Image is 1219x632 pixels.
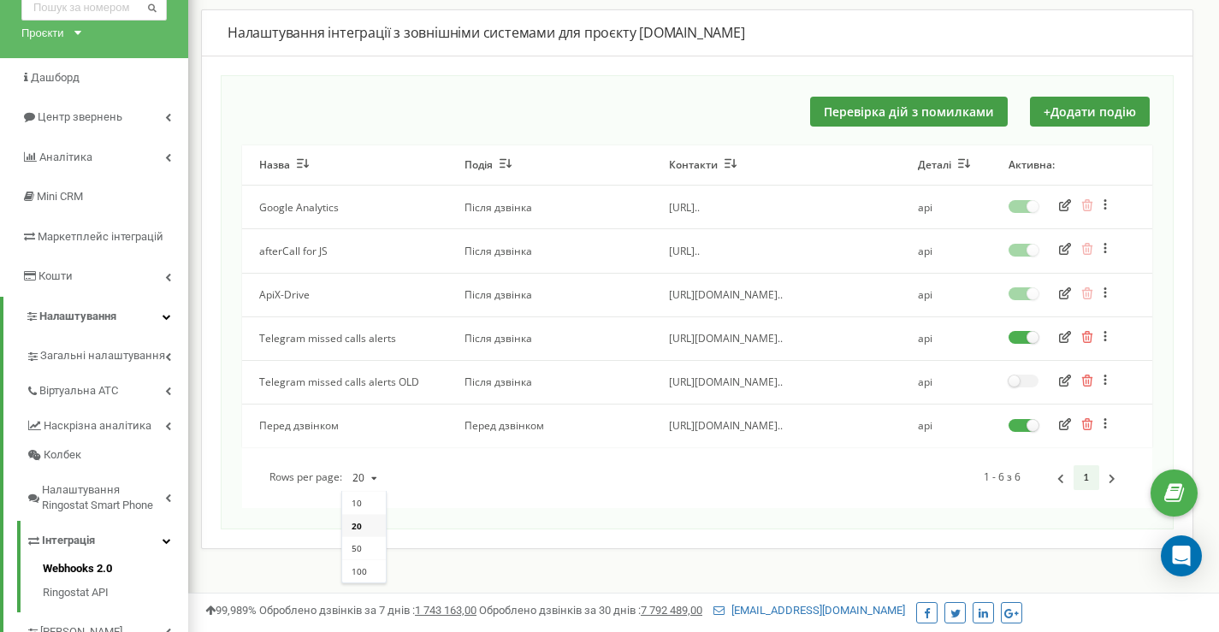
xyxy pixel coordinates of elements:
span: 50 [352,542,362,554]
td: Після дзвінка [447,186,652,229]
button: Деталі [918,158,970,172]
span: Mini CRM [37,190,83,203]
span: Налаштування Ringostat Smart Phone [42,482,165,514]
td: api [901,229,991,273]
a: 1 [1074,465,1099,490]
div: Налаштування інтеграції з зовнішніми системами для проєкту [DOMAIN_NAME] [228,23,1167,43]
a: Ringostat API [43,581,188,601]
span: [URL][DOMAIN_NAME].. [669,287,783,302]
div: Rows per page: [269,464,386,491]
td: api [901,273,991,316]
span: Кошти [38,269,73,282]
span: Оброблено дзвінків за 30 днів : [479,604,702,617]
td: Після дзвінка [447,316,652,360]
td: Після дзвінка [447,229,652,273]
div: Open Intercom Messenger [1161,535,1202,576]
a: Колбек [26,440,188,470]
a: Віртуальна АТС [26,371,188,406]
a: Інтеграція [26,521,188,556]
span: [URL][DOMAIN_NAME].. [669,375,783,389]
div: 20 [352,473,364,483]
td: api [901,316,991,360]
span: Інтеграція [42,533,95,549]
a: Загальні налаштування [26,336,188,371]
span: Маркетплейс інтеграцій [38,230,163,243]
td: Telegram missed calls alerts OLD [242,360,447,404]
u: 1 743 163,00 [415,604,476,617]
td: api [901,404,991,447]
span: 20 [352,519,362,531]
td: Telegram missed calls alerts [242,316,447,360]
td: Перед дзвінком [447,404,652,447]
span: Віртуальна АТС [39,383,118,399]
a: [EMAIL_ADDRESS][DOMAIN_NAME] [713,604,905,617]
td: Після дзвінка [447,273,652,316]
a: Налаштування [3,297,188,337]
td: ApiX-Drive [242,273,447,316]
span: Центр звернень [38,110,122,123]
span: Аналiтика [39,151,92,163]
span: [URL][DOMAIN_NAME].. [669,418,783,433]
div: Проєкти [21,25,64,41]
u: 7 792 489,00 [641,604,702,617]
a: Webhooks 2.0 [43,561,188,582]
td: api [901,186,991,229]
button: +Додати подію [1030,97,1150,127]
td: Google Analytics [242,186,447,229]
td: afterCall for JS [242,229,447,273]
span: Дашборд [31,71,80,84]
div: Pagination Navigation [1048,465,1125,490]
button: Контакти [669,158,737,172]
button: Активна: [1009,158,1055,172]
td: Перед дзвінком [242,404,447,447]
a: Наскрізна аналітика [26,406,188,441]
span: Колбек [44,447,81,464]
td: Після дзвінка [447,360,652,404]
span: [URL].. [669,200,700,215]
span: 99,989% [205,604,257,617]
span: 10 [352,497,362,509]
button: Перевірка дій з помилками [810,97,1008,127]
span: Оброблено дзвінків за 7 днів : [259,604,476,617]
div: 1 - 6 з 6 [984,465,1125,490]
span: 100 [352,565,367,577]
span: [URL].. [669,244,700,258]
td: api [901,360,991,404]
button: Подія [465,158,512,172]
button: Назва [259,158,309,172]
span: Наскрізна аналітика [44,418,151,434]
a: Налаштування Ringostat Smart Phone [26,470,188,521]
span: Загальні налаштування [40,348,165,364]
span: [URL][DOMAIN_NAME].. [669,331,783,346]
span: Налаштування [39,310,116,322]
